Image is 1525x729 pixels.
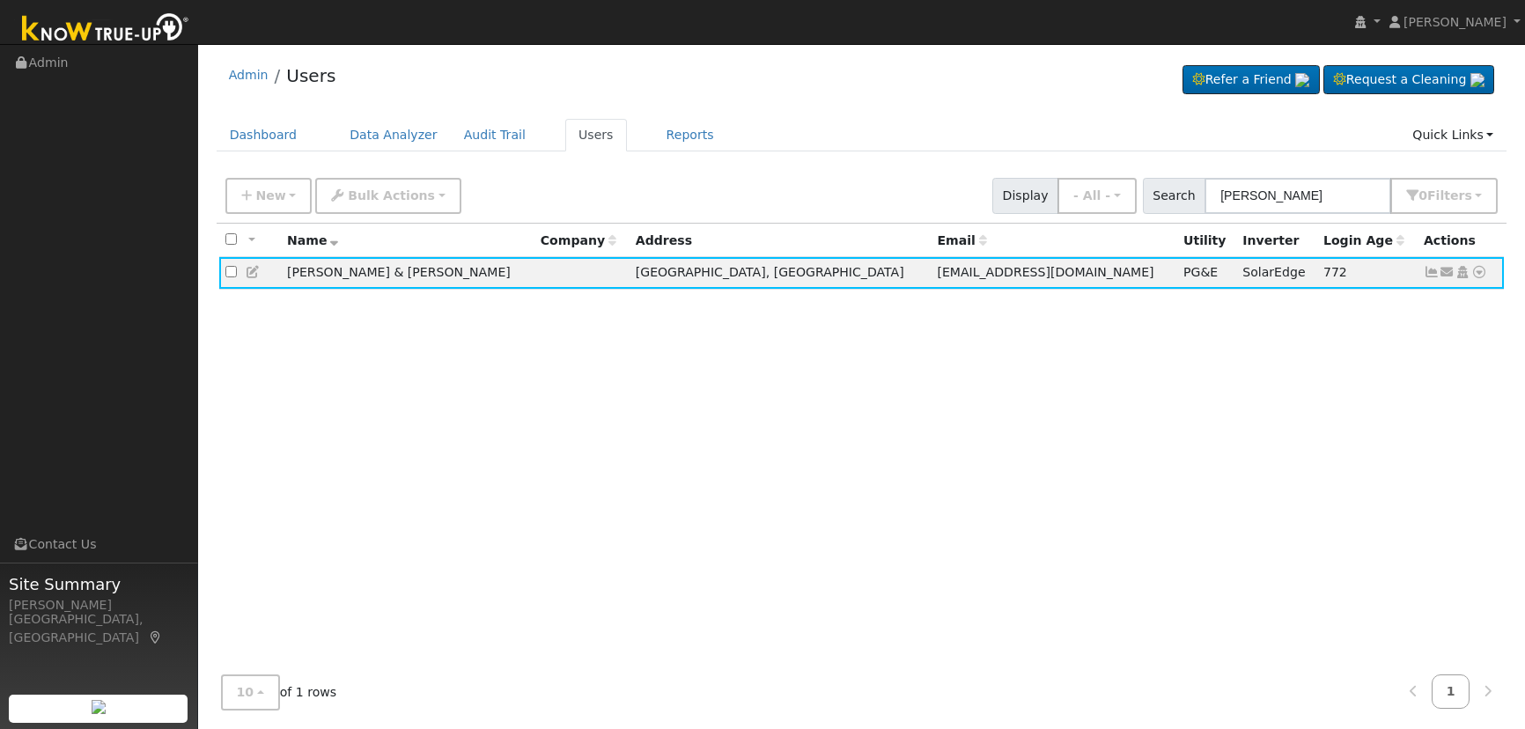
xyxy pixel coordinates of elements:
[229,68,269,82] a: Admin
[1471,263,1487,282] a: Other actions
[1424,232,1498,250] div: Actions
[286,65,335,86] a: Users
[9,610,188,647] div: [GEOGRAPHIC_DATA], [GEOGRAPHIC_DATA]
[237,685,254,699] span: 10
[1440,263,1455,282] a: jessicawilloughby29@yahoo.com
[1182,65,1320,95] a: Refer a Friend
[1295,73,1309,87] img: retrieve
[217,119,311,151] a: Dashboard
[541,233,616,247] span: Company name
[1242,232,1311,250] div: Inverter
[636,232,925,250] div: Address
[9,572,188,596] span: Site Summary
[1323,265,1347,279] span: 08/23/2023 1:44:47 AM
[1470,73,1484,87] img: retrieve
[630,257,932,290] td: [GEOGRAPHIC_DATA], [GEOGRAPHIC_DATA]
[287,233,339,247] span: Name
[221,674,280,711] button: 10
[1242,265,1305,279] span: SolarEdge
[255,188,285,202] span: New
[1323,65,1494,95] a: Request a Cleaning
[1464,188,1471,202] span: s
[1455,265,1470,279] a: Login As
[281,257,534,290] td: [PERSON_NAME] & [PERSON_NAME]
[9,596,188,615] div: [PERSON_NAME]
[937,265,1153,279] span: [EMAIL_ADDRESS][DOMAIN_NAME]
[221,674,337,711] span: of 1 rows
[1205,178,1391,214] input: Search
[225,178,313,214] button: New
[246,265,262,279] a: Edit User
[1427,188,1472,202] span: Filter
[1403,15,1507,29] span: [PERSON_NAME]
[992,178,1058,214] span: Display
[937,233,986,247] span: Email
[1323,233,1404,247] span: Days since last login
[1399,119,1507,151] a: Quick Links
[653,119,727,151] a: Reports
[1183,265,1218,279] span: PG&E
[92,700,106,714] img: retrieve
[451,119,539,151] a: Audit Trail
[1057,178,1137,214] button: - All -
[336,119,451,151] a: Data Analyzer
[565,119,627,151] a: Users
[1183,232,1230,250] div: Utility
[1424,265,1440,279] a: Show Graph
[13,10,198,49] img: Know True-Up
[1390,178,1498,214] button: 0Filters
[315,178,460,214] button: Bulk Actions
[148,630,164,644] a: Map
[1143,178,1205,214] span: Search
[1432,674,1470,709] a: 1
[348,188,435,202] span: Bulk Actions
